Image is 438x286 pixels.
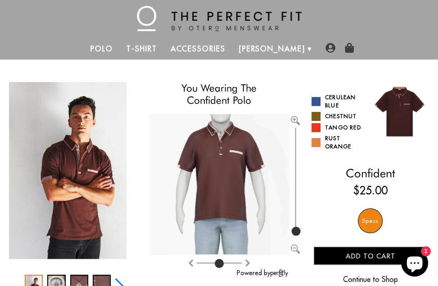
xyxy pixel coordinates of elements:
a: Tango Red [312,123,364,132]
ins: $25.00 [353,182,387,198]
button: Zoom out [291,243,300,252]
div: 1 / 5 [9,82,126,259]
button: Zoom in [291,114,300,123]
h2: Confident [312,166,429,180]
img: Zoom in [291,116,300,125]
a: Rust Orange [312,134,364,151]
img: 028.jpg [370,82,429,141]
img: Zoom out [291,244,300,254]
img: The Perfect Fit - by Otero Menswear - Logo [137,6,302,31]
a: Accessories [164,38,232,60]
a: Powered by [237,269,289,277]
img: IMG_1990_copy_1024x1024_2x_b66dcfa2-0627-4e7b-a228-9edf4cc9e4c8_340x.jpg [9,82,126,259]
a: Chestnut [312,112,364,121]
img: Brand%2fOtero%2f10003-v2-R%2f54%2f5-M%2fAv%2f29e026ab-7dea-11ea-9f6a-0e35f21fd8c2%2fChestnut%2f1%... [150,114,289,254]
button: Add to cart [314,247,426,265]
img: Rotate clockwise [187,259,194,267]
button: Rotate counter clockwise [244,257,251,268]
img: perfitly-logo_73ae6c82-e2e3-4a36-81b1-9e913f6ac5a1.png [271,269,289,277]
inbox-online-store-chat: Shopify online store chat [398,249,431,279]
img: 10003-22_Lifestyle_4_1024x1024_2x_afb82fb2-2aaf-438b-8790-16630605e81b_340x.jpg [126,82,244,259]
span: Add to cart [345,252,395,260]
h1: You Wearing The Confident Polo [150,82,289,106]
a: T-Shirt [120,38,163,60]
a: Cerulean Blue [312,93,364,110]
a: [PERSON_NAME] [232,38,312,60]
img: shopping-bag-icon.png [344,43,354,53]
img: user-account-icon.png [325,43,335,53]
img: Rotate counter clockwise [244,259,251,267]
div: 2 / 5 [126,82,244,259]
div: Specs [358,208,383,233]
a: Polo [84,38,120,60]
button: Rotate clockwise [187,257,194,268]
